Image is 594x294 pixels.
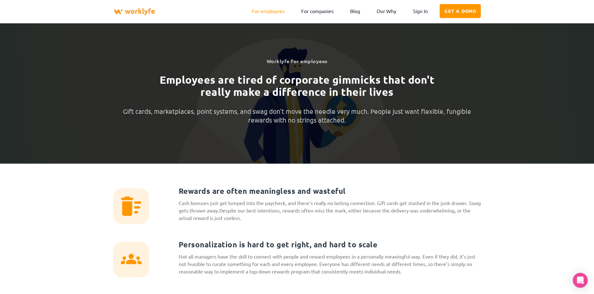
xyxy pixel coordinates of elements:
a: Blog [345,4,365,18]
a: For companies [297,4,338,18]
a: Our Why [372,4,401,18]
span: Despite our best intentions, rewards often miss the mark, either because the delivery was underwh... [179,207,471,221]
img: Worklyfe Logo [113,3,156,20]
a: For employees [247,4,289,18]
h2: Employees are tired of corporate gimmicks that don't really make a difference in their lives [144,74,450,98]
p: Cash bonuses just get lumped into the paycheck, and there’s really no lasting connection. Gift ca... [179,199,481,222]
h1: Worklyfe for employees [267,58,328,65]
h3: Personalization is hard to get right, and hard to scale [179,239,481,250]
h3: Rewards are often meaningless and wasteful [179,185,481,197]
a: Sign In [408,4,432,18]
p: Not all managers have the skill to connect with people and reward employees in a personally meani... [179,253,481,275]
p: Gift cards, marketplaces, point systems, and swag don’t move the needle very much. People just wa... [113,107,481,125]
div: Open Intercom Messenger [573,273,588,288]
a: Get a Demo [440,4,481,18]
